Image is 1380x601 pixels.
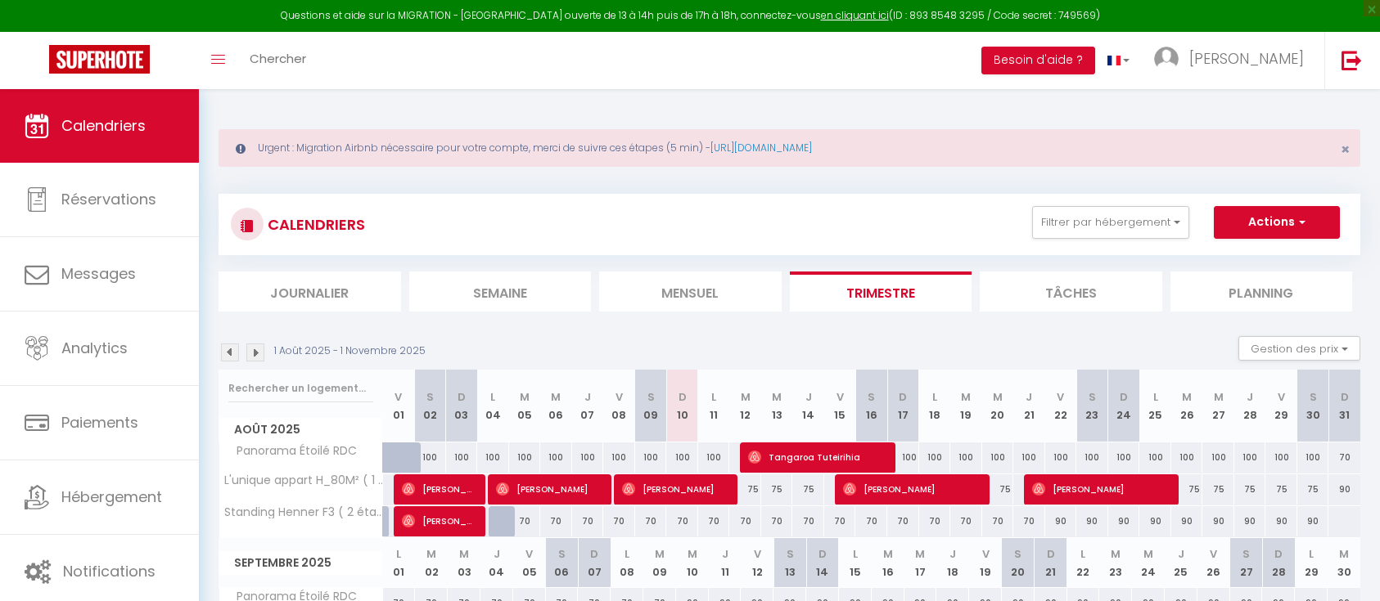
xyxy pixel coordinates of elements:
[1297,370,1329,442] th: 30
[1247,389,1253,405] abbr: J
[1057,389,1064,405] abbr: V
[1328,370,1360,442] th: 31
[792,370,824,442] th: 14
[395,389,402,405] abbr: V
[915,546,925,562] abbr: M
[741,538,773,588] th: 12
[1341,139,1350,159] span: ×
[1202,370,1234,442] th: 27
[1328,474,1360,505] div: 90
[513,538,546,588] th: 05
[729,506,761,536] div: 70
[772,389,782,405] abbr: M
[1178,546,1184,562] abbr: J
[61,115,146,136] span: Calendriers
[1242,546,1250,562] abbr: S
[1076,506,1108,536] div: 90
[761,474,793,505] div: 75
[1234,370,1266,442] th: 28
[729,474,761,505] div: 75
[477,370,509,442] th: 04
[1108,370,1140,442] th: 24
[855,370,887,442] th: 16
[509,442,541,473] div: 100
[1341,142,1350,157] button: Close
[1111,546,1121,562] abbr: M
[228,374,373,403] input: Rechercher un logement...
[578,538,611,588] th: 07
[1262,538,1295,588] th: 28
[1234,474,1266,505] div: 75
[741,389,751,405] abbr: M
[61,412,138,433] span: Paiements
[1202,474,1234,505] div: 75
[1171,506,1203,536] div: 90
[919,506,951,536] div: 70
[551,389,561,405] abbr: M
[540,370,572,442] th: 06
[402,473,476,505] span: [PERSON_NAME]
[1045,442,1077,473] div: 100
[806,538,839,588] th: 14
[676,538,709,588] th: 10
[219,551,382,575] span: Septembre 2025
[383,538,416,588] th: 01
[1013,442,1045,473] div: 100
[1234,506,1266,536] div: 90
[603,370,635,442] th: 08
[949,546,956,562] abbr: J
[698,506,730,536] div: 70
[61,487,162,507] span: Hébergement
[1014,546,1021,562] abbr: S
[711,389,716,405] abbr: L
[819,546,827,562] abbr: D
[1026,389,1032,405] abbr: J
[1234,442,1266,473] div: 100
[1214,206,1340,239] button: Actions
[546,538,579,588] th: 06
[843,473,981,505] span: [PERSON_NAME]
[1142,32,1324,89] a: ... [PERSON_NAME]
[1045,506,1077,536] div: 90
[679,389,687,405] abbr: D
[49,45,150,74] img: Super Booking
[904,538,937,588] th: 17
[1214,389,1224,405] abbr: M
[887,370,919,442] th: 17
[982,546,990,562] abbr: V
[1153,389,1158,405] abbr: L
[459,546,469,562] abbr: M
[919,442,951,473] div: 100
[919,370,951,442] th: 18
[494,546,500,562] abbr: J
[1274,546,1283,562] abbr: D
[477,442,509,473] div: 100
[824,370,856,442] th: 15
[603,442,635,473] div: 100
[1154,47,1179,71] img: ...
[1139,506,1171,536] div: 90
[666,442,698,473] div: 100
[853,546,858,562] abbr: L
[1132,538,1165,588] th: 24
[1165,538,1197,588] th: 25
[1311,532,1380,601] iframe: LiveChat chat widget
[219,418,382,442] span: Août 2025
[446,442,478,473] div: 100
[1297,506,1329,536] div: 90
[61,263,136,284] span: Messages
[936,538,969,588] th: 18
[969,538,1002,588] th: 19
[1295,538,1328,588] th: 29
[616,389,623,405] abbr: V
[1099,538,1132,588] th: 23
[1230,538,1263,588] th: 27
[982,474,1014,505] div: 75
[647,389,655,405] abbr: S
[1238,336,1360,361] button: Gestion des prix
[1310,389,1317,405] abbr: S
[540,506,572,536] div: 70
[1089,389,1096,405] abbr: S
[839,538,872,588] th: 15
[590,546,598,562] abbr: D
